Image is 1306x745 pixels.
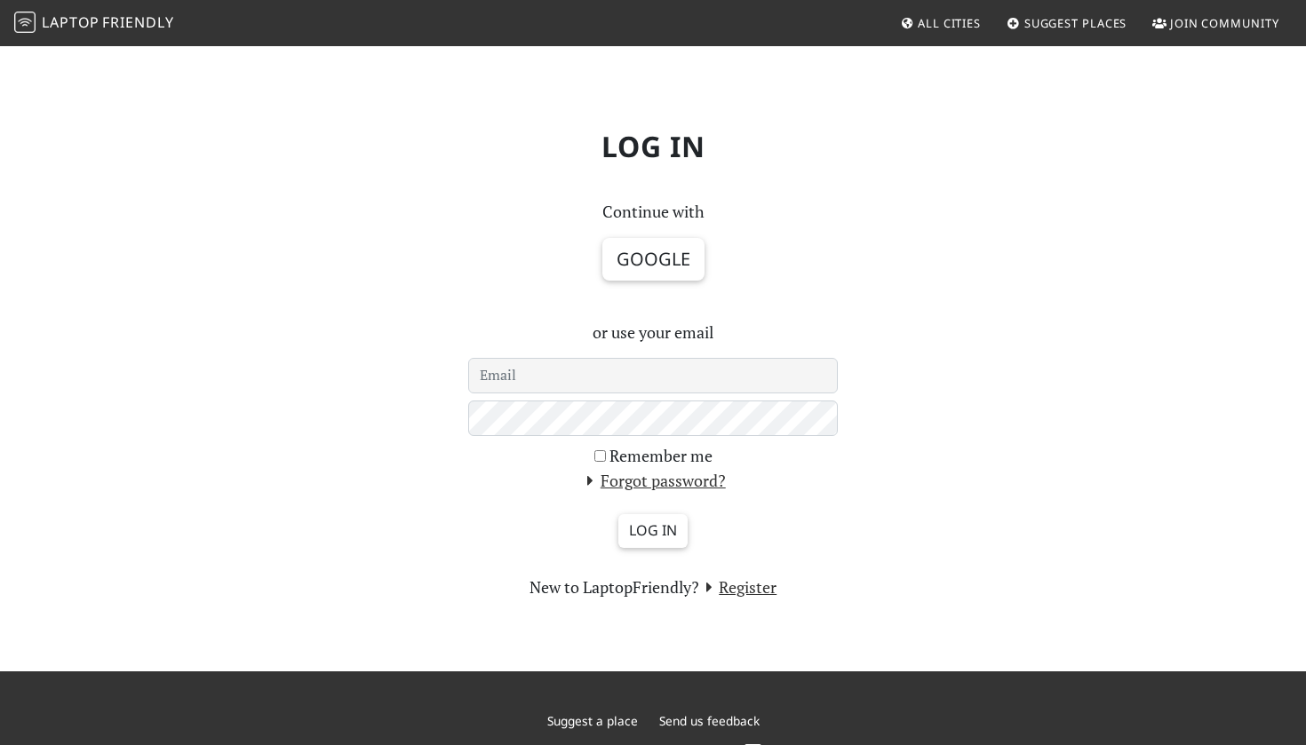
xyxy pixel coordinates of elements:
[602,238,705,281] button: Google
[468,199,838,225] p: Continue with
[468,575,838,600] section: New to LaptopFriendly?
[14,12,36,33] img: LaptopFriendly
[67,115,1239,178] h1: Log in
[659,712,760,729] a: Send us feedback
[999,7,1135,39] a: Suggest Places
[1145,7,1286,39] a: Join Community
[14,8,174,39] a: LaptopFriendly LaptopFriendly
[580,470,726,491] a: Forgot password?
[699,576,777,598] a: Register
[893,7,988,39] a: All Cities
[618,514,688,548] input: Log in
[1170,15,1279,31] span: Join Community
[468,320,838,345] p: or use your email
[547,712,638,729] a: Suggest a place
[102,12,173,32] span: Friendly
[468,358,838,393] input: Email
[609,443,713,469] label: Remember me
[918,15,981,31] span: All Cities
[1024,15,1127,31] span: Suggest Places
[42,12,100,32] span: Laptop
